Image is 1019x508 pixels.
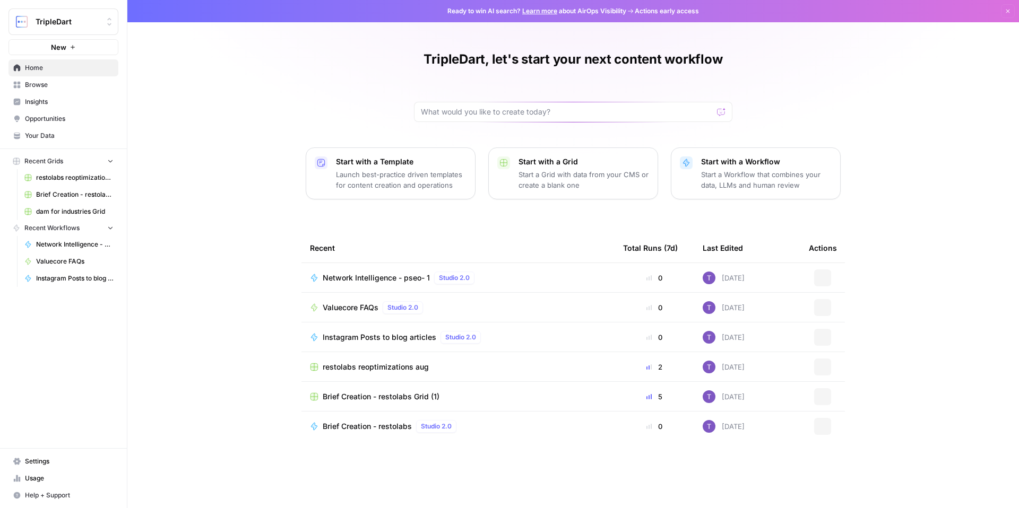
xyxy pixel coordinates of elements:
div: [DATE] [703,331,745,344]
a: Insights [8,93,118,110]
a: Instagram Posts to blog articles [20,270,118,287]
a: Brief Creation - restolabsStudio 2.0 [310,420,606,433]
a: Usage [8,470,118,487]
a: Valuecore FAQsStudio 2.0 [310,301,606,314]
div: [DATE] [703,390,745,403]
div: Last Edited [703,233,743,262]
button: New [8,39,118,55]
span: Browse [25,80,114,90]
span: Studio 2.0 [439,273,470,283]
a: Learn more [522,7,557,15]
div: 2 [623,362,686,372]
span: Home [25,63,114,73]
div: [DATE] [703,271,745,284]
a: restolabs reoptimizations aug [20,169,118,186]
span: Studio 2.0 [387,303,418,312]
input: What would you like to create today? [421,107,713,117]
a: Valuecore FAQs [20,253,118,270]
div: Actions [809,233,837,262]
a: Opportunities [8,110,118,127]
span: Brief Creation - restolabs [323,421,412,432]
div: Total Runs (7d) [623,233,678,262]
span: Help + Support [25,491,114,500]
div: 0 [623,302,686,313]
span: Actions early access [635,6,699,16]
a: Settings [8,453,118,470]
span: restolabs reoptimizations aug [36,173,114,182]
button: Start with a GridStart a Grid with data from your CMS or create a blank one [488,147,658,199]
img: ogabi26qpshj0n8lpzr7tvse760o [703,420,715,433]
div: [DATE] [703,420,745,433]
p: Start with a Workflow [701,156,832,167]
button: Start with a WorkflowStart a Workflow that combines your data, LLMs and human review [671,147,841,199]
p: Start a Workflow that combines your data, LLMs and human review [701,169,832,190]
div: [DATE] [703,361,745,373]
img: ogabi26qpshj0n8lpzr7tvse760o [703,301,715,314]
a: Instagram Posts to blog articlesStudio 2.0 [310,331,606,344]
button: Recent Workflows [8,220,118,236]
img: TripleDart Logo [12,12,31,31]
a: Brief Creation - restolabs Grid (1) [310,391,606,402]
a: Your Data [8,127,118,144]
span: Insights [25,97,114,107]
p: Start a Grid with data from your CMS or create a blank one [519,169,649,190]
span: Recent Workflows [24,223,80,233]
span: Ready to win AI search? about AirOps Visibility [447,6,626,16]
button: Recent Grids [8,153,118,169]
a: restolabs reoptimizations aug [310,362,606,372]
div: 0 [623,273,686,283]
img: ogabi26qpshj0n8lpzr7tvse760o [703,331,715,344]
span: TripleDart [36,16,100,27]
span: Your Data [25,131,114,141]
span: Opportunities [25,114,114,124]
button: Help + Support [8,487,118,504]
button: Workspace: TripleDart [8,8,118,35]
div: 0 [623,332,686,343]
a: Browse [8,76,118,93]
span: Instagram Posts to blog articles [323,332,436,343]
p: Start with a Template [336,156,467,167]
img: ogabi26qpshj0n8lpzr7tvse760o [703,271,715,284]
button: Start with a TemplateLaunch best-practice driven templates for content creation and operations [306,147,476,199]
a: Network Intelligence - pseo- 1 [20,236,118,253]
span: Valuecore FAQs [36,257,114,266]
a: Brief Creation - restolabs Grid (1) [20,186,118,203]
h1: TripleDart, let's start your next content workflow [424,51,722,68]
a: dam for industries Grid [20,203,118,220]
img: ogabi26qpshj0n8lpzr7tvse760o [703,390,715,403]
span: Studio 2.0 [445,332,476,342]
span: Network Intelligence - pseo- 1 [323,273,430,283]
span: Recent Grids [24,156,63,166]
img: ogabi26qpshj0n8lpzr7tvse760o [703,361,715,373]
span: restolabs reoptimizations aug [323,362,429,372]
span: New [51,42,66,52]
span: Valuecore FAQs [323,302,378,313]
div: 5 [623,391,686,402]
div: 0 [623,421,686,432]
span: Studio 2.0 [421,422,452,431]
div: Recent [310,233,606,262]
p: Launch best-practice driven templates for content creation and operations [336,169,467,190]
div: [DATE] [703,301,745,314]
a: Network Intelligence - pseo- 1Studio 2.0 [310,271,606,284]
span: Instagram Posts to blog articles [36,274,114,283]
p: Start with a Grid [519,156,649,167]
span: Brief Creation - restolabs Grid (1) [323,391,439,402]
span: Brief Creation - restolabs Grid (1) [36,190,114,199]
span: Usage [25,474,114,483]
span: dam for industries Grid [36,207,114,216]
span: Settings [25,457,114,466]
span: Network Intelligence - pseo- 1 [36,240,114,249]
a: Home [8,59,118,76]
